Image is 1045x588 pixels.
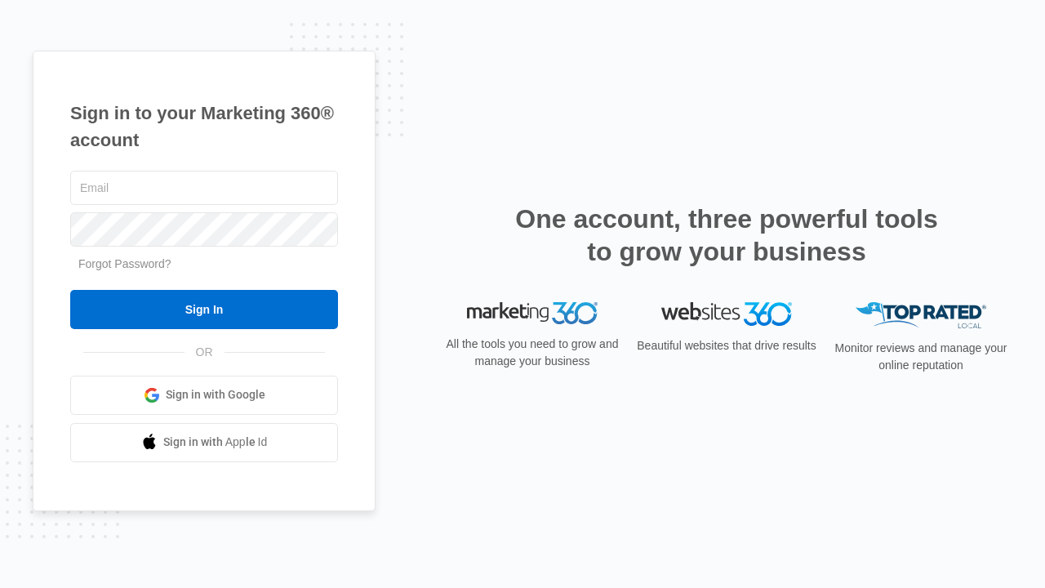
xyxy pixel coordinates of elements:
[635,337,818,354] p: Beautiful websites that drive results
[163,434,268,451] span: Sign in with Apple Id
[70,376,338,415] a: Sign in with Google
[661,302,792,326] img: Websites 360
[70,290,338,329] input: Sign In
[856,302,986,329] img: Top Rated Local
[441,336,624,370] p: All the tools you need to grow and manage your business
[510,203,943,268] h2: One account, three powerful tools to grow your business
[70,423,338,462] a: Sign in with Apple Id
[70,171,338,205] input: Email
[70,100,338,154] h1: Sign in to your Marketing 360® account
[185,344,225,361] span: OR
[166,386,265,403] span: Sign in with Google
[78,257,171,270] a: Forgot Password?
[467,302,598,325] img: Marketing 360
[829,340,1012,374] p: Monitor reviews and manage your online reputation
